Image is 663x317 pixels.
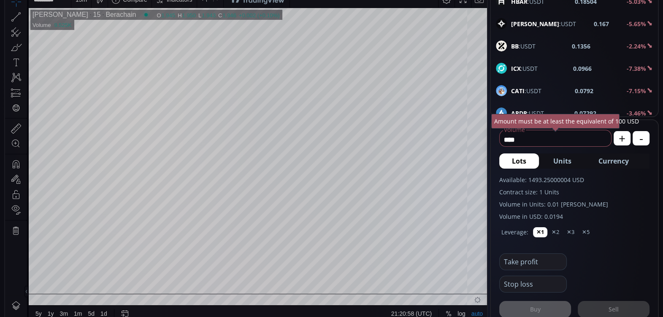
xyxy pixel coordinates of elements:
[512,156,526,166] span: Lots
[27,19,83,27] div: [PERSON_NAME]
[499,200,649,209] label: Volume in Units: 0.01 [PERSON_NAME]
[499,212,649,221] label: Volume in USD: 0.0194
[511,86,541,95] span: :USDT
[598,156,629,166] span: Currency
[627,64,646,73] b: -7.38%
[633,131,649,145] button: -
[511,42,519,50] b: BB
[157,21,170,27] div: 1.945
[614,131,631,145] button: +
[627,109,646,117] b: -3.46%
[162,5,187,11] div: Indicators
[511,20,559,28] b: [PERSON_NAME]
[511,64,521,73] b: ICX
[553,156,571,166] span: Units
[511,109,544,118] span: :USDT
[511,87,525,95] b: CATI
[491,114,620,129] div: Amount must be at least the equivalent of 100 USD
[533,227,547,237] button: ✕1
[627,20,646,28] b: -5.65%
[627,42,646,50] b: -2.24%
[511,42,536,51] span: :USDT
[95,19,131,27] div: Berachain
[152,21,156,27] div: O
[137,19,145,27] div: Market open
[173,21,177,27] div: H
[70,5,82,11] div: 15 m
[19,294,23,306] div: Hide Drawings Toolbar
[49,30,66,37] div: 9.525K
[548,227,563,237] button: ✕2
[193,21,197,27] div: L
[579,227,593,237] button: ✕5
[594,19,609,28] b: 0.167
[217,21,231,27] div: 1.946
[511,19,576,28] span: :USDT
[574,109,596,118] b: 0.07292
[8,113,14,121] div: 
[499,188,649,196] label: Contract size: 1 Units
[177,21,191,27] div: 1.950
[541,153,584,169] button: Units
[197,21,211,27] div: 1.943
[563,227,578,237] button: ✕3
[118,5,142,11] div: Compare
[501,228,528,236] label: Leverage:
[83,19,96,27] div: 15
[575,86,593,95] b: 0.0792
[627,87,646,95] b: -7.15%
[572,42,590,51] b: 0.1356
[499,153,539,169] button: Lots
[511,109,527,117] b: ARDR
[234,21,275,27] div: +0.002 (+0.10%)
[499,175,649,184] label: Available: 1493.25000004 USD
[27,30,46,37] div: Volume
[573,64,592,73] b: 0.0966
[213,21,217,27] div: C
[586,153,641,169] button: Currency
[511,64,538,73] span: :USDT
